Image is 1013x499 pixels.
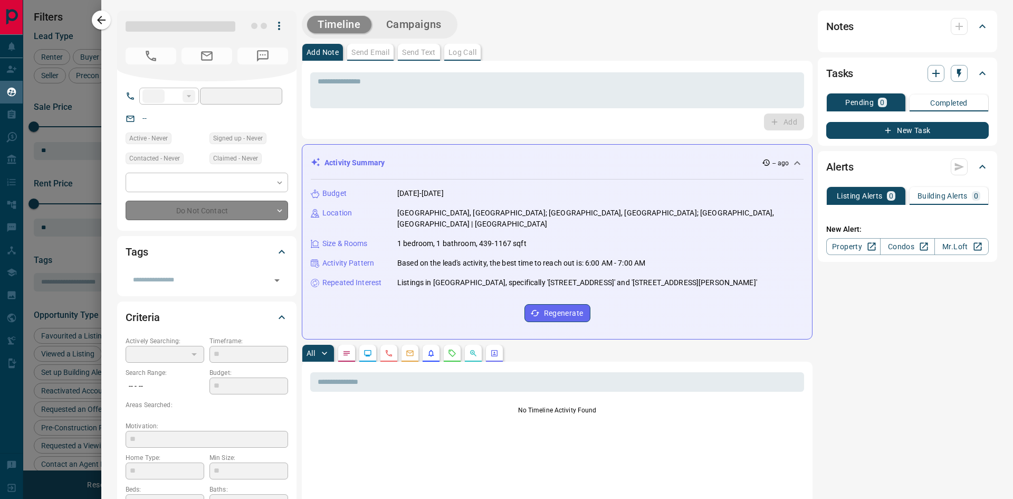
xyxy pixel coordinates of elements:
p: Timeframe: [209,336,288,346]
svg: Emails [406,349,414,357]
p: Completed [930,99,968,107]
svg: Opportunities [469,349,477,357]
p: Activity Pattern [322,258,374,269]
div: Criteria [126,305,288,330]
h2: Criteria [126,309,160,326]
p: Size & Rooms [322,238,368,249]
p: Motivation: [126,421,288,431]
svg: Requests [448,349,456,357]
div: Alerts [826,154,989,180]
svg: Notes [342,349,351,357]
span: Signed up - Never [213,133,263,144]
p: Beds: [126,485,204,494]
p: Based on the lead's activity, the best time to reach out is: 6:00 AM - 7:00 AM [397,258,645,269]
p: 1 bedroom, 1 bathroom, 439-1167 sqft [397,238,527,249]
h2: Tasks [826,65,853,82]
a: -- [142,114,147,123]
a: Mr.Loft [934,238,989,255]
p: Add Note [307,49,339,56]
p: Listings in [GEOGRAPHIC_DATA], specifically '[STREET_ADDRESS]' and '[STREET_ADDRESS][PERSON_NAME]' [397,277,757,288]
span: No Email [181,48,232,64]
div: Do Not Contact [126,201,288,220]
div: Tags [126,239,288,265]
p: -- ago [772,158,789,168]
div: Tasks [826,61,989,86]
p: All [307,350,315,357]
p: -- - -- [126,378,204,395]
p: Budget: [209,368,288,378]
p: No Timeline Activity Found [310,406,804,415]
p: 0 [974,192,978,200]
a: Property [826,238,881,255]
p: Baths: [209,485,288,494]
svg: Agent Actions [490,349,499,357]
span: Contacted - Never [129,153,180,164]
p: Location [322,208,352,219]
p: Actively Searching: [126,336,204,346]
span: Active - Never [129,133,168,144]
h2: Tags [126,243,148,260]
button: Open [270,273,284,288]
h2: Alerts [826,158,854,175]
p: Home Type: [126,453,204,463]
button: Regenerate [524,304,590,322]
p: Min Size: [209,453,288,463]
div: Activity Summary-- ago [311,153,804,173]
svg: Calls [385,349,393,357]
div: Notes [826,14,989,39]
p: 0 [889,192,893,200]
button: Timeline [307,16,371,33]
p: Search Range: [126,368,204,378]
p: Building Alerts [918,192,968,200]
p: Areas Searched: [126,400,288,410]
p: [DATE]-[DATE] [397,188,444,199]
svg: Lead Browsing Activity [364,349,372,357]
svg: Listing Alerts [427,349,435,357]
p: Repeated Interest [322,277,381,288]
p: [GEOGRAPHIC_DATA], [GEOGRAPHIC_DATA]; [GEOGRAPHIC_DATA], [GEOGRAPHIC_DATA]; [GEOGRAPHIC_DATA], [G... [397,208,804,230]
span: Claimed - Never [213,153,258,164]
a: Condos [880,238,934,255]
span: No Number [126,48,176,64]
p: 0 [880,99,884,106]
p: Activity Summary [324,157,385,168]
p: Pending [845,99,874,106]
p: Listing Alerts [837,192,883,200]
h2: Notes [826,18,854,35]
p: Budget [322,188,347,199]
p: New Alert: [826,224,989,235]
button: Campaigns [376,16,452,33]
button: New Task [826,122,989,139]
span: No Number [237,48,288,64]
